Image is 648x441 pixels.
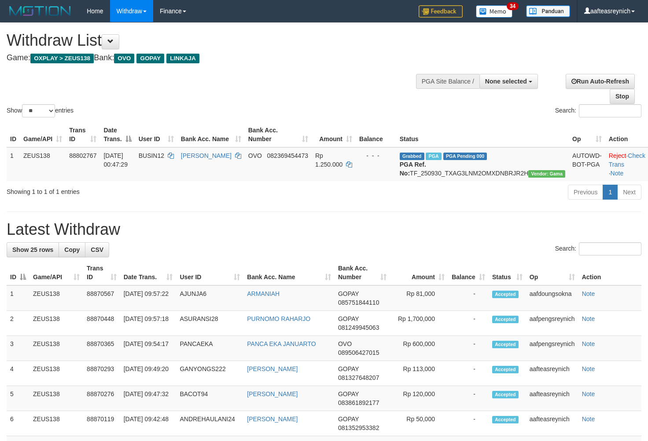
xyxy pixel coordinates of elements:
td: ZEUS138 [29,285,83,311]
th: Action [578,260,641,285]
td: 1 [7,285,29,311]
a: Run Auto-Refresh [566,74,635,89]
th: ID [7,122,20,147]
span: Copy 083861892177 to clipboard [338,399,379,406]
td: BACOT94 [176,386,243,411]
span: Rp 1.250.000 [315,152,342,168]
th: Amount: activate to sort column ascending [312,122,356,147]
a: [PERSON_NAME] [247,390,298,397]
th: User ID: activate to sort column ascending [135,122,177,147]
span: Copy 089506427015 to clipboard [338,349,379,356]
a: Stop [610,89,635,104]
a: Note [582,415,595,423]
th: Game/API: activate to sort column ascending [29,260,83,285]
a: PANCA EKA JANUARTO [247,340,316,347]
a: CSV [85,242,109,257]
span: Accepted [492,291,519,298]
span: GOPAY [338,315,359,322]
th: Trans ID: activate to sort column ascending [66,122,100,147]
span: Accepted [492,391,519,398]
button: None selected [479,74,538,89]
span: GOPAY [136,54,164,63]
th: Date Trans.: activate to sort column descending [100,122,135,147]
td: aafpengsreynich [526,311,578,336]
td: PANCAEKA [176,336,243,361]
td: 88870276 [83,386,120,411]
label: Search: [555,242,641,255]
td: ZEUS138 [29,336,83,361]
span: GOPAY [338,415,359,423]
img: Button%20Memo.svg [476,5,513,18]
a: [PERSON_NAME] [247,415,298,423]
span: Vendor URL: https://trx31.1velocity.biz [528,170,565,178]
span: CSV [91,246,103,253]
td: aafteasreynich [526,411,578,436]
div: Showing 1 to 1 of 1 entries [7,184,263,196]
th: Bank Acc. Name: activate to sort column ascending [243,260,335,285]
img: Feedback.jpg [419,5,463,18]
td: TF_250930_TXAG3LNM2OMXDNBRJR2H [396,147,569,181]
th: Amount: activate to sort column ascending [390,260,448,285]
td: 1 [7,147,20,181]
td: - [448,311,489,336]
h1: Withdraw List [7,32,423,49]
td: ZEUS138 [29,386,83,411]
span: Copy 082369454473 to clipboard [267,152,308,159]
a: Show 25 rows [7,242,59,257]
a: Note [582,390,595,397]
th: Status [396,122,569,147]
td: ZEUS138 [20,147,66,181]
a: Reject [609,152,626,159]
td: 88870293 [83,361,120,386]
span: OVO [248,152,262,159]
td: 6 [7,411,29,436]
span: Accepted [492,416,519,423]
span: GOPAY [338,365,359,372]
a: Note [582,340,595,347]
td: ZEUS138 [29,311,83,336]
th: Status: activate to sort column ascending [489,260,526,285]
a: Next [617,185,641,200]
td: AJUNJA6 [176,285,243,311]
td: [DATE] 09:57:22 [120,285,177,311]
th: Op: activate to sort column ascending [526,260,578,285]
span: OVO [338,340,352,347]
td: aafdoungsokna [526,285,578,311]
td: 3 [7,336,29,361]
a: Note [582,315,595,322]
span: None selected [485,78,527,85]
label: Search: [555,104,641,117]
h1: Latest Withdraw [7,221,641,238]
td: AUTOWD-BOT-PGA [569,147,605,181]
td: GANYONGS222 [176,361,243,386]
span: Copy 085751844110 to clipboard [338,299,379,306]
th: Date Trans.: activate to sort column ascending [120,260,177,285]
h4: Game: Bank: [7,54,423,62]
span: Accepted [492,341,519,348]
a: ARMANIAH [247,290,280,297]
span: Copy 081352953382 to clipboard [338,424,379,431]
td: 88870567 [83,285,120,311]
td: 5 [7,386,29,411]
td: [DATE] 09:57:18 [120,311,177,336]
span: Copy 081327648207 to clipboard [338,374,379,381]
span: BUSIN12 [139,152,164,159]
span: Marked by aafsreyleap [426,153,441,160]
span: OXPLAY > ZEUS138 [30,54,94,63]
th: ID: activate to sort column descending [7,260,29,285]
td: [DATE] 09:47:32 [120,386,177,411]
span: [DATE] 00:47:29 [103,152,128,168]
span: Grabbed [400,153,424,160]
td: 4 [7,361,29,386]
td: Rp 600,000 [390,336,448,361]
a: Note [582,365,595,372]
a: Check Trans [609,152,645,168]
td: aafteasreynich [526,361,578,386]
td: ANDREHAULANI24 [176,411,243,436]
input: Search: [579,242,641,255]
td: - [448,361,489,386]
td: - [448,336,489,361]
a: PURNOMO RAHARJO [247,315,310,322]
td: [DATE] 09:42:48 [120,411,177,436]
span: Accepted [492,316,519,323]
